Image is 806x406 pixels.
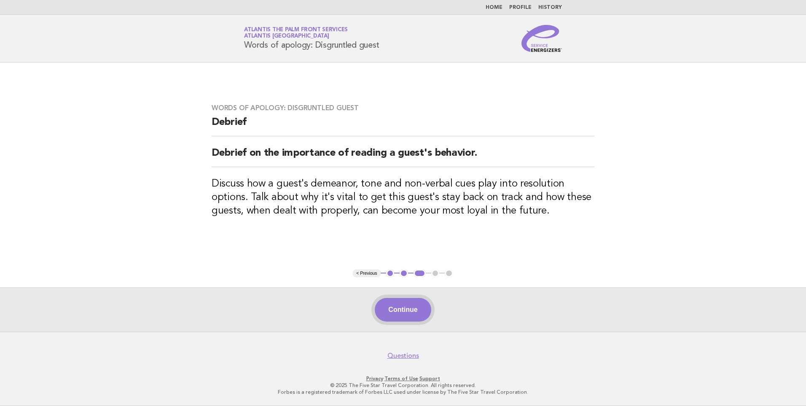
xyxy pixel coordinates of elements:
[509,5,532,10] a: Profile
[419,376,440,382] a: Support
[521,25,562,52] img: Service Energizers
[414,269,426,278] button: 3
[538,5,562,10] a: History
[145,382,661,389] p: © 2025 The Five Star Travel Corporation. All rights reserved.
[244,34,329,39] span: Atlantis [GEOGRAPHIC_DATA]
[386,269,395,278] button: 1
[212,177,594,218] h3: Discuss how a guest's demeanor, tone and non-verbal cues play into resolution options. Talk about...
[384,376,418,382] a: Terms of Use
[375,298,431,322] button: Continue
[212,146,594,167] h2: Debrief on the importance of reading a guest's behavior.
[353,269,380,278] button: < Previous
[486,5,502,10] a: Home
[212,104,594,112] h3: Words of apology: Disgruntled guest
[212,116,594,136] h2: Debrief
[387,352,419,360] a: Questions
[244,27,348,39] a: Atlantis The Palm Front ServicesAtlantis [GEOGRAPHIC_DATA]
[400,269,408,278] button: 2
[145,375,661,382] p: · ·
[244,27,379,49] h1: Words of apology: Disgruntled guest
[366,376,383,382] a: Privacy
[145,389,661,395] p: Forbes is a registered trademark of Forbes LLC used under license by The Five Star Travel Corpora...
